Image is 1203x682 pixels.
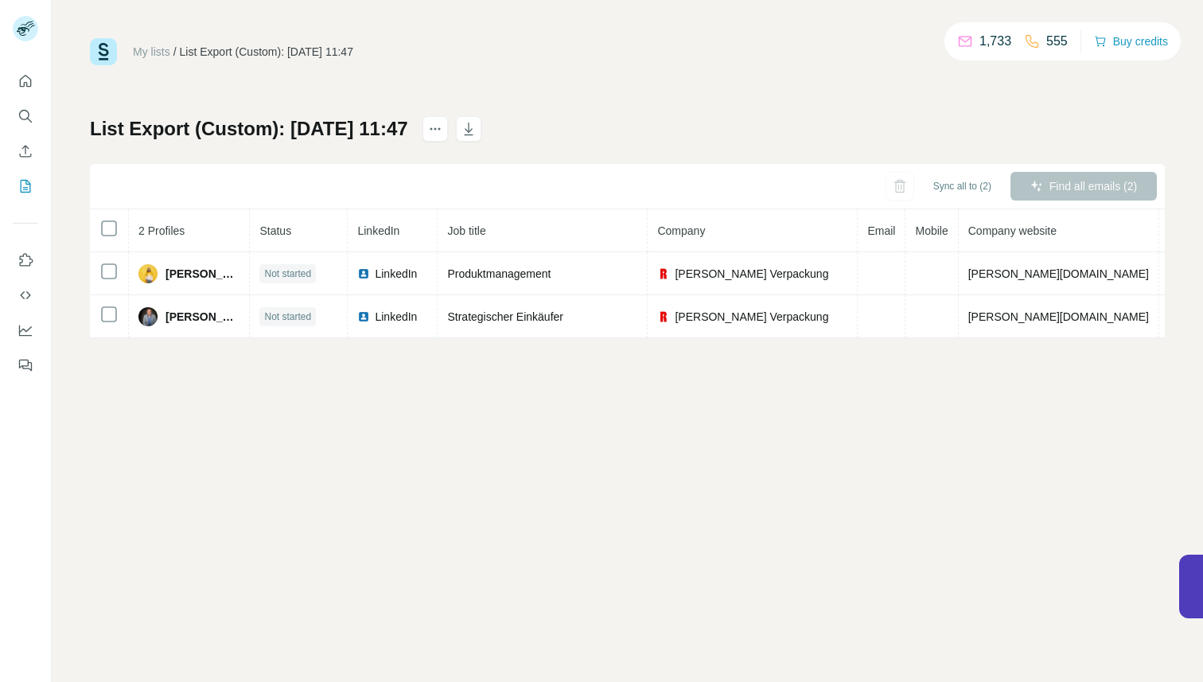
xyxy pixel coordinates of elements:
button: Feedback [13,351,38,380]
p: 1,733 [979,32,1011,51]
button: My lists [13,172,38,201]
img: Surfe Logo [90,38,117,65]
img: LinkedIn logo [357,310,370,323]
button: Sync all to (2) [922,174,1002,198]
img: Avatar [138,307,158,326]
span: [PERSON_NAME] [165,309,239,325]
span: LinkedIn [375,266,417,282]
img: company-logo [657,267,670,280]
span: [PERSON_NAME] Verpackung [675,309,828,325]
span: Company website [968,224,1057,237]
span: Not started [264,310,311,324]
span: Produktmanagement [447,267,551,280]
h1: List Export (Custom): [DATE] 11:47 [90,116,408,142]
button: Search [13,102,38,131]
img: company-logo [657,310,670,323]
span: 2 Profiles [138,224,185,237]
button: actions [422,116,448,142]
span: [PERSON_NAME][DOMAIN_NAME] [968,267,1149,280]
button: Dashboard [13,316,38,345]
button: Quick start [13,67,38,95]
button: Use Surfe on LinkedIn [13,246,38,275]
span: Strategischer Einkäufer [447,310,563,323]
span: Email [867,224,895,237]
p: 555 [1046,32,1068,51]
span: Status [259,224,291,237]
span: [PERSON_NAME] [165,266,239,282]
span: Company [657,224,705,237]
span: Sync all to (2) [933,179,991,193]
div: List Export (Custom): [DATE] 11:47 [180,44,353,60]
span: LinkedIn [375,309,417,325]
button: Buy credits [1094,30,1168,53]
button: Use Surfe API [13,281,38,310]
span: Job title [447,224,485,237]
img: Avatar [138,264,158,283]
span: Mobile [915,224,948,237]
span: [PERSON_NAME] Verpackung [675,266,828,282]
button: Enrich CSV [13,137,38,166]
a: My lists [133,45,170,58]
li: / [173,44,177,60]
span: LinkedIn [357,224,399,237]
img: LinkedIn logo [357,267,370,280]
span: [PERSON_NAME][DOMAIN_NAME] [968,310,1149,323]
span: Not started [264,267,311,281]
